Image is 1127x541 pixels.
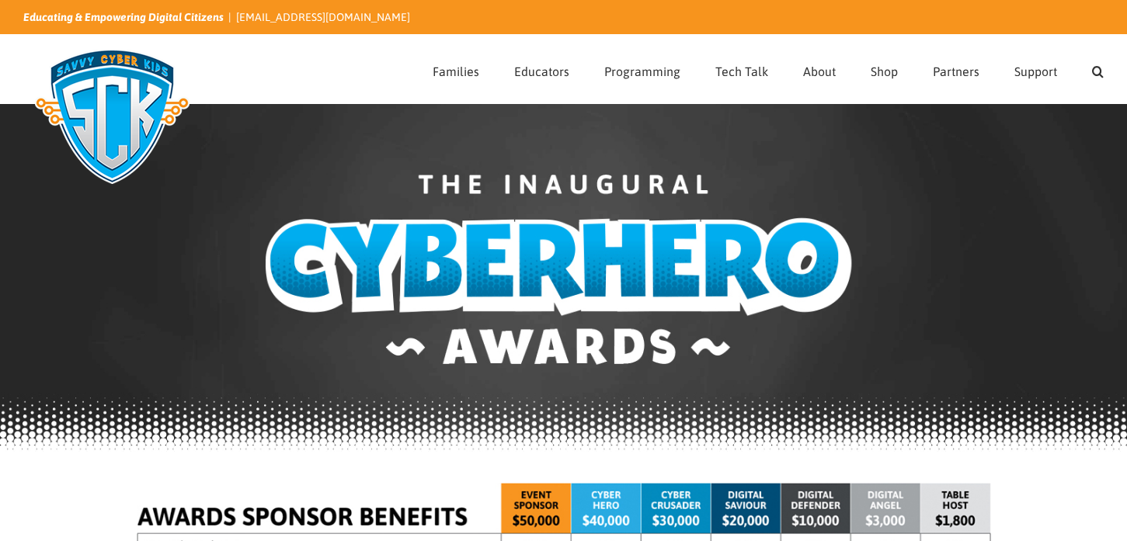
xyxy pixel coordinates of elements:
span: Educators [514,65,569,78]
span: Partners [933,65,979,78]
a: Shop [871,35,898,103]
a: SCK-Awards-Prospectus-chart [137,482,991,494]
a: Tech Talk [715,35,768,103]
a: Partners [933,35,979,103]
span: About [803,65,836,78]
a: Support [1014,35,1057,103]
a: [EMAIL_ADDRESS][DOMAIN_NAME] [236,11,410,23]
img: Savvy Cyber Kids Logo [23,39,201,194]
nav: Main Menu [433,35,1104,103]
span: Families [433,65,479,78]
span: Tech Talk [715,65,768,78]
a: Educators [514,35,569,103]
span: Shop [871,65,898,78]
a: About [803,35,836,103]
a: Families [433,35,479,103]
a: Programming [604,35,680,103]
a: Search [1092,35,1104,103]
span: Support [1014,65,1057,78]
span: Programming [604,65,680,78]
i: Educating & Empowering Digital Citizens [23,11,224,23]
